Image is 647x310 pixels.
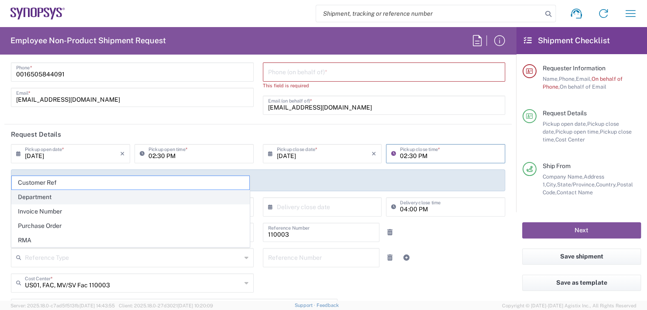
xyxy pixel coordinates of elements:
[12,234,249,247] span: RMA
[400,251,413,264] a: Add Reference
[543,65,606,72] span: Requester Information
[543,162,571,169] span: Ship From
[12,205,249,218] span: Invoice Number
[557,189,593,196] span: Contact Name
[12,176,249,189] span: Customer Ref
[295,303,317,308] a: Support
[178,303,213,308] span: [DATE] 10:20:09
[543,76,559,82] span: Name,
[10,303,115,308] span: Server: 2025.18.0-c7ad5f513fb
[559,76,576,82] span: Phone,
[10,35,166,46] h2: Employee Non-Product Shipment Request
[560,83,606,90] span: On behalf of Email
[576,76,592,82] span: Email,
[543,173,584,180] span: Company Name,
[555,128,600,135] span: Pickup open time,
[546,181,557,188] span: City,
[596,181,617,188] span: Country,
[384,226,396,238] a: Remove Reference
[524,35,610,46] h2: Shipment Checklist
[543,110,587,117] span: Request Details
[557,181,596,188] span: State/Province,
[119,303,213,308] span: Client: 2025.18.0-27d3021
[11,130,61,139] h2: Request Details
[502,302,637,310] span: Copyright © [DATE]-[DATE] Agistix Inc., All Rights Reserved
[522,222,641,238] button: Next
[384,251,396,264] a: Remove Reference
[555,136,585,143] span: Cost Center
[79,303,115,308] span: [DATE] 14:43:55
[543,121,587,127] span: Pickup open date,
[120,147,125,161] i: ×
[372,147,376,161] i: ×
[317,303,339,308] a: Feedback
[12,219,249,233] span: Purchase Order
[522,248,641,265] button: Save shipment
[12,190,249,204] span: Department
[316,5,542,22] input: Shipment, tracking or reference number
[522,275,641,291] button: Save as template
[263,82,506,90] div: This field is required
